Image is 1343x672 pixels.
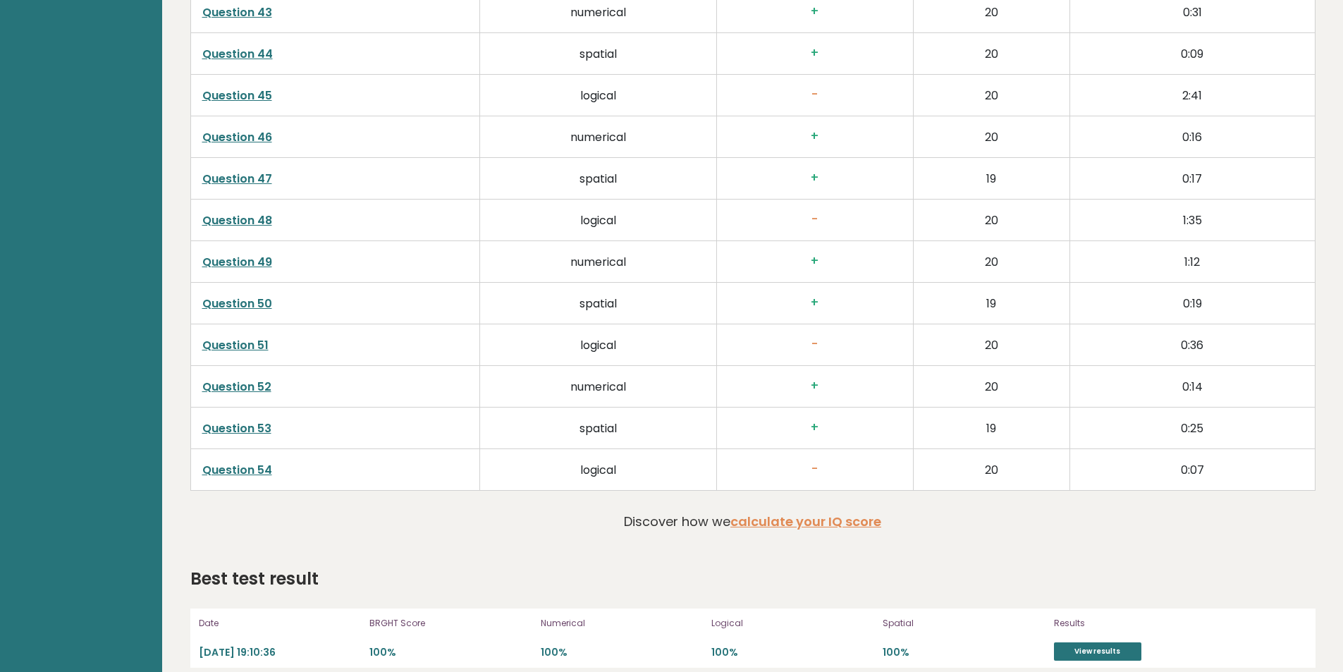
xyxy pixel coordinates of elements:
a: Question 47 [202,171,272,187]
a: View results [1054,642,1141,661]
h3: + [728,420,902,435]
td: 0:19 [1069,282,1315,324]
a: Question 50 [202,295,272,312]
td: 1:35 [1069,199,1315,240]
p: Logical [711,617,874,630]
a: Question 46 [202,129,272,145]
a: Question 48 [202,212,272,228]
td: 20 [913,448,1069,490]
td: 0:14 [1069,365,1315,407]
p: 100% [883,646,1045,659]
td: spatial [480,32,717,74]
h3: - [728,212,902,227]
td: logical [480,74,717,116]
td: 2:41 [1069,74,1315,116]
td: logical [480,324,717,365]
td: spatial [480,407,717,448]
h3: - [728,87,902,102]
td: 0:36 [1069,324,1315,365]
a: Question 54 [202,462,272,478]
p: Spatial [883,617,1045,630]
td: 0:17 [1069,157,1315,199]
p: BRGHT Score [369,617,532,630]
td: 20 [913,74,1069,116]
h3: + [728,379,902,393]
td: 1:12 [1069,240,1315,282]
td: spatial [480,282,717,324]
td: 19 [913,157,1069,199]
h3: + [728,171,902,185]
a: Question 52 [202,379,271,395]
td: 20 [913,240,1069,282]
td: 19 [913,282,1069,324]
p: 100% [369,646,532,659]
a: Question 49 [202,254,272,270]
td: 0:25 [1069,407,1315,448]
td: 20 [913,199,1069,240]
h3: + [728,4,902,19]
p: 100% [711,646,874,659]
td: 0:16 [1069,116,1315,157]
a: Question 44 [202,46,273,62]
h3: + [728,46,902,61]
h3: - [728,337,902,352]
td: 0:09 [1069,32,1315,74]
h3: - [728,462,902,477]
a: Question 51 [202,337,269,353]
td: numerical [480,365,717,407]
p: [DATE] 19:10:36 [199,646,362,659]
td: 19 [913,407,1069,448]
p: Results [1054,617,1202,630]
td: 20 [913,116,1069,157]
p: Numerical [541,617,704,630]
p: 100% [541,646,704,659]
h3: + [728,254,902,269]
td: numerical [480,116,717,157]
a: calculate your IQ score [730,513,881,530]
td: numerical [480,240,717,282]
a: Question 45 [202,87,272,104]
td: 20 [913,32,1069,74]
td: 20 [913,324,1069,365]
h3: + [728,295,902,310]
p: Date [199,617,362,630]
h3: + [728,129,902,144]
td: 20 [913,365,1069,407]
td: 0:07 [1069,448,1315,490]
p: Discover how we [624,512,881,531]
td: spatial [480,157,717,199]
h2: Best test result [190,566,319,592]
a: Question 53 [202,420,271,436]
td: logical [480,199,717,240]
a: Question 43 [202,4,272,20]
td: logical [480,448,717,490]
